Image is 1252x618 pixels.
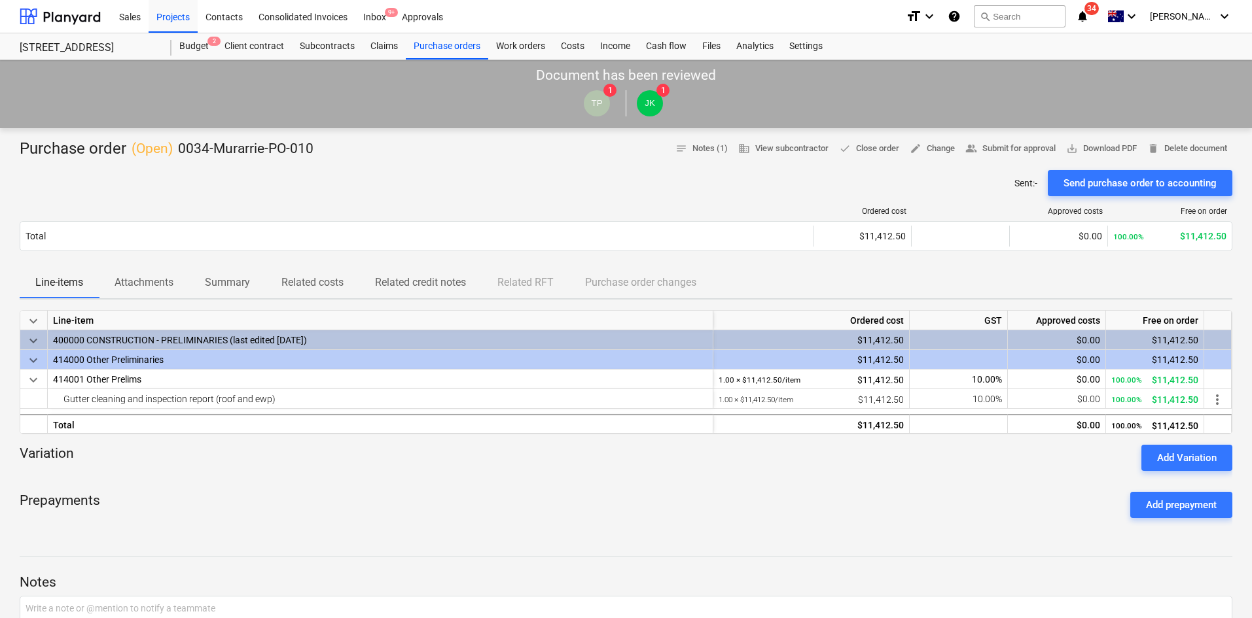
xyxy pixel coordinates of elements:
div: $0.00 [1015,231,1102,241]
span: keyboard_arrow_down [26,352,41,368]
button: Change [904,139,960,159]
span: Download PDF [1066,141,1137,156]
a: Income [592,33,638,60]
div: [STREET_ADDRESS] [20,41,156,55]
button: Add prepayment [1130,492,1232,518]
button: Search [974,5,1065,27]
i: Knowledge base [948,9,961,24]
i: format_size [906,9,921,24]
span: 1 [603,84,617,97]
div: Approved costs [1015,207,1103,216]
small: 100.00% [1113,232,1144,241]
span: delete [1147,143,1159,154]
div: $11,412.50 [819,231,906,241]
div: 400000 CONSTRUCTION - PRELIMINARIES (last edited 17 Sep 2025) [53,330,707,349]
div: Send purchase order to accounting [1064,175,1217,192]
span: 1 [656,84,670,97]
span: JK [645,98,655,108]
div: Ordered cost [713,311,910,330]
button: Send purchase order to accounting [1048,170,1232,196]
p: Attachments [115,275,173,290]
a: Cash flow [638,33,694,60]
span: View subcontractor [738,141,829,156]
span: edit [910,143,921,154]
div: Line-item [48,311,713,330]
span: keyboard_arrow_down [26,333,41,349]
small: 1.00 × $11,412.50 / item [719,395,793,404]
div: 10.00% [910,369,1008,389]
span: keyboard_arrow_down [26,372,41,388]
div: $11,412.50 [719,389,904,409]
p: Related costs [281,275,344,290]
a: Settings [781,33,831,60]
div: Tejas Pawar [584,90,610,116]
a: Files [694,33,728,60]
p: Line-items [35,275,83,290]
small: 100.00% [1111,375,1142,385]
div: $11,412.50 [719,369,904,390]
p: Document has been reviewed [536,67,716,85]
a: Purchase orders [406,33,488,60]
span: notes [675,143,687,154]
i: keyboard_arrow_down [1217,9,1232,24]
a: Claims [363,33,406,60]
p: Summary [205,275,250,290]
i: keyboard_arrow_down [921,9,937,24]
div: Work orders [488,33,553,60]
div: John Keane [637,90,663,116]
p: Variation [20,445,74,471]
span: done [839,143,851,154]
div: $11,412.50 [1113,231,1226,241]
div: $0.00 [1013,389,1100,409]
div: Add prepayment [1146,496,1217,513]
span: Close order [839,141,899,156]
div: $11,412.50 [719,415,904,435]
div: Approved costs [1008,311,1106,330]
span: TP [591,98,602,108]
div: $11,412.50 [1111,415,1198,436]
p: Related credit notes [375,275,466,290]
div: $11,412.50 [1111,350,1198,369]
div: $0.00 [1013,330,1100,350]
p: Sent : - [1014,177,1037,190]
small: 1.00 × $11,412.50 / item [719,375,800,385]
span: Notes (1) [675,141,728,156]
div: Add Variation [1157,449,1217,466]
button: Add Variation [1141,445,1232,471]
div: Budget [171,33,217,60]
div: $0.00 [1013,369,1100,389]
span: 34 [1084,2,1099,15]
span: Delete document [1147,141,1227,156]
p: Prepayments [20,492,100,518]
a: Client contract [217,33,292,60]
div: $11,412.50 [719,350,904,369]
iframe: Chat Widget [1187,555,1252,618]
a: Subcontracts [292,33,363,60]
div: 414000 Other Preliminaries [53,350,707,369]
div: GST [910,311,1008,330]
button: Delete document [1142,139,1232,159]
span: keyboard_arrow_down [26,313,41,329]
div: $11,412.50 [1111,330,1198,350]
div: 10.00% [910,389,1008,409]
p: ( Open ) [132,140,173,158]
div: $0.00 [1013,350,1100,369]
span: Submit for approval [965,141,1056,156]
small: 100.00% [1111,395,1142,404]
span: 414001 Other Prelims [53,374,141,385]
span: search [980,11,990,22]
div: $11,412.50 [1111,389,1198,409]
div: Purchase order [20,139,313,160]
p: 0034-Murarrie-PO-010 [178,140,313,158]
span: [PERSON_NAME] [1150,11,1215,22]
div: Total [26,231,46,241]
span: more_vert [1209,392,1225,407]
button: Download PDF [1061,139,1142,159]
